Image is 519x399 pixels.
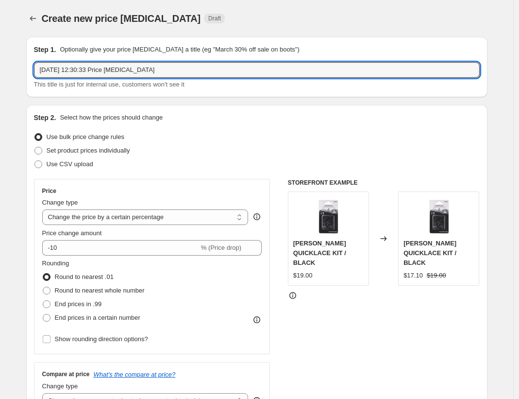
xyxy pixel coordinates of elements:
h3: Price [42,187,56,195]
button: Price change jobs [26,12,40,25]
span: Set product prices individually [47,147,130,154]
h6: STOREFRONT EXAMPLE [288,179,480,187]
div: help [252,212,262,222]
span: Use CSV upload [47,160,93,168]
button: What's the compare at price? [94,371,176,378]
span: % (Price drop) [201,244,241,251]
span: Price change amount [42,229,102,237]
input: 30% off holiday sale [34,62,480,78]
span: Rounding [42,260,69,267]
span: [PERSON_NAME] QUICKLACE KIT / BLACK [403,240,456,266]
span: Show rounding direction options? [55,335,148,343]
h2: Step 2. [34,113,56,122]
img: SALOMON-QUICK-LACE-KIT-PACE-ATHLETIC_1_80x.jpg [309,197,348,236]
span: End prices in a certain number [55,314,140,321]
span: Round to nearest whole number [55,287,145,294]
span: This title is just for internal use, customers won't see it [34,81,184,88]
div: $19.00 [293,271,313,280]
input: -15 [42,240,199,256]
span: Create new price [MEDICAL_DATA] [42,13,201,24]
img: SALOMON-QUICK-LACE-KIT-PACE-ATHLETIC_1_80x.jpg [419,197,458,236]
span: End prices in .99 [55,300,102,308]
span: Change type [42,199,78,206]
p: Select how the prices should change [60,113,163,122]
h2: Step 1. [34,45,56,54]
span: Round to nearest .01 [55,273,114,280]
span: Use bulk price change rules [47,133,124,140]
p: Optionally give your price [MEDICAL_DATA] a title (eg "March 30% off sale on boots") [60,45,299,54]
span: [PERSON_NAME] QUICKLACE KIT / BLACK [293,240,346,266]
span: Change type [42,382,78,390]
span: Draft [208,15,221,22]
div: $17.10 [403,271,423,280]
h3: Compare at price [42,370,90,378]
strike: $19.00 [427,271,446,280]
